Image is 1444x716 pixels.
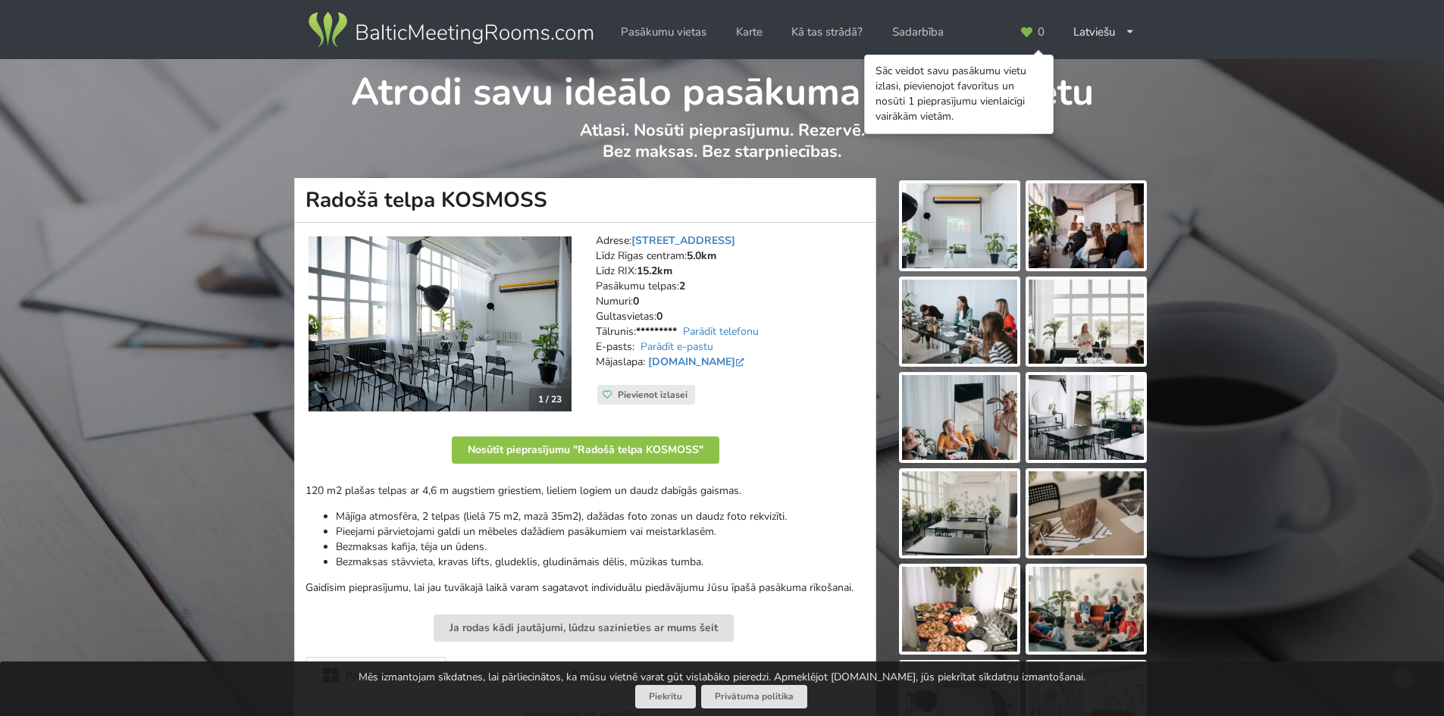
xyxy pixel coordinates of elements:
li: Bezmaksas kafija, tēja un ūdens. [336,539,865,555]
strong: 0 [656,309,662,324]
a: Parādīt telefonu [683,324,759,339]
a: Pasākumu vietas [610,17,717,47]
a: Neierastas vietas | Rīga | Radošā telpa KOSMOSS 1 / 23 [309,236,572,412]
a: Karte [725,17,773,47]
div: Pasākumu telpas [305,657,446,693]
div: Kontakti [625,657,713,693]
a: Privātuma politika [701,685,807,708]
p: Atlasi. Nosūti pieprasījumu. Rezervē. Bez maksas. Bez starpniecības. [295,120,1149,178]
div: Pakalpojumi [446,657,553,693]
a: [STREET_ADDRESS] [631,233,735,248]
span: 0 [1038,27,1045,38]
a: [DOMAIN_NAME] [648,355,747,369]
img: Radošā telpa KOSMOSS | Rīga | Pasākumu vieta - galerijas bilde [1029,280,1144,364]
img: Radošā telpa KOSMOSS | Rīga | Pasākumu vieta - galerijas bilde [1029,183,1144,268]
div: 1 / 23 [529,388,571,411]
img: Radošā telpa KOSMOSS | Rīga | Pasākumu vieta - galerijas bilde [902,280,1017,364]
h1: Atrodi savu ideālo pasākuma norises vietu [295,59,1149,117]
h1: Radošā telpa KOSMOSS [294,178,876,223]
img: Radošā telpa KOSMOSS | Rīga | Pasākumu vieta - galerijas bilde [902,375,1017,460]
img: Neierastas vietas | Rīga | Radošā telpa KOSMOSS [309,236,572,412]
strong: 2 [679,279,685,293]
img: Radošā telpa KOSMOSS | Rīga | Pasākumu vieta - galerijas bilde [1029,375,1144,460]
div: Sāc veidot savu pasākumu vietu izlasi, pievienojot favorītus un nosūti 1 pieprasījumu vienlaicīgi... [875,64,1042,124]
a: Sadarbība [882,17,954,47]
a: Kā tas strādā? [781,17,873,47]
li: Mājīga atmosfēra, 2 telpas (lielā 75 m2, mazā 35m2), dažādas foto zonas un daudz foto rekvizīti. [336,509,865,524]
img: Baltic Meeting Rooms [305,9,596,52]
div: Karte [553,657,626,693]
span: Pievienot izlasei [618,389,688,401]
li: Bezmaksas stāvvieta, kravas lifts, gludeklis, gludināmais dēlis, mūzikas tumba. [336,555,865,570]
img: Radošā telpa KOSMOSS | Rīga | Pasākumu vieta - galerijas bilde [1029,471,1144,556]
img: Radošā telpa KOSMOSS | Rīga | Pasākumu vieta - galerijas bilde [902,471,1017,556]
button: Ja rodas kādi jautājumi, lūdzu sazinieties ar mums šeit [434,614,734,642]
strong: 5.0km [687,249,716,263]
address: Adrese: Līdz Rīgas centram: Līdz RIX: Pasākumu telpas: Numuri: Gultasvietas: Tālrunis: E-pasts: M... [596,233,865,385]
div: Latviešu [1063,17,1145,47]
p: Gaidīsim pieprasījumu, lai jau tuvākajā laikā varam sagatavot individuālu piedāvājumu Jūsu īpašā ... [305,580,865,596]
strong: 15.2km [637,264,672,278]
img: Radošā telpa KOSMOSS | Rīga | Pasākumu vieta - galerijas bilde [902,183,1017,268]
strong: 0 [633,294,639,308]
img: Radošā telpa KOSMOSS | Rīga | Pasākumu vieta - galerijas bilde [1029,567,1144,652]
img: Radošā telpa KOSMOSS | Rīga | Pasākumu vieta - galerijas bilde [902,567,1017,652]
button: Nosūtīt pieprasījumu "Radošā telpa KOSMOSS" [452,436,719,464]
li: Pieejami pārvietojami galdi un mēbeles dažādiem pasākumiem vai meistarklasēm. [336,524,865,539]
button: Piekrītu [635,685,696,708]
p: 120 m2 plašas telpas ar 4,6 m augstiem griestiem, lieliem logiem un daudz dabīgās gaismas. [305,483,865,499]
a: Parādīt e-pastu [641,339,713,354]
